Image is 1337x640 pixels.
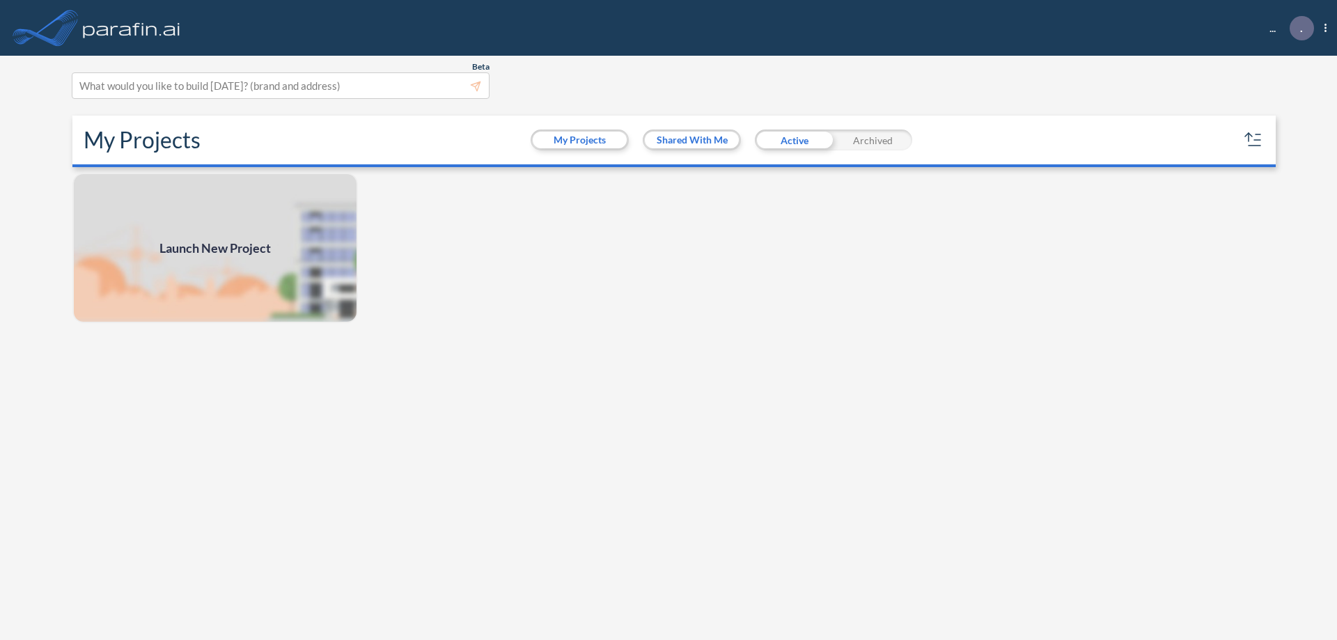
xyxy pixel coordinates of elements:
[472,61,490,72] span: Beta
[1300,22,1303,34] p: .
[645,132,739,148] button: Shared With Me
[755,130,834,150] div: Active
[72,173,358,323] img: add
[1249,16,1327,40] div: ...
[834,130,912,150] div: Archived
[72,173,358,323] a: Launch New Project
[159,239,271,258] span: Launch New Project
[1242,129,1265,151] button: sort
[80,14,183,42] img: logo
[533,132,627,148] button: My Projects
[84,127,201,153] h2: My Projects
